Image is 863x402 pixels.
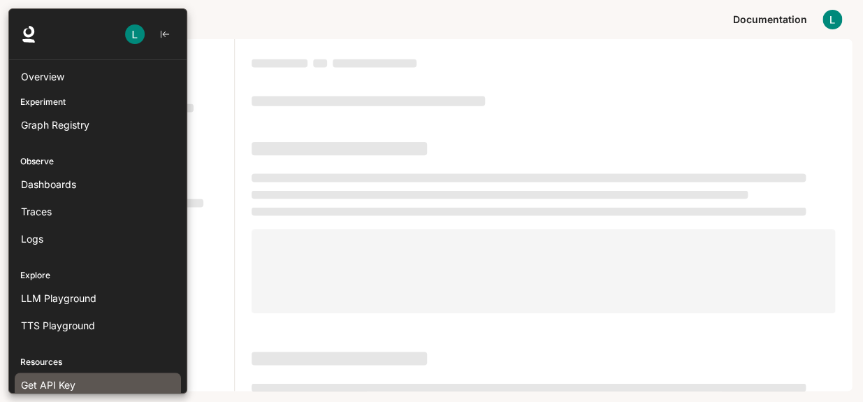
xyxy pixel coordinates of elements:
[21,231,43,246] span: Logs
[733,11,807,29] span: Documentation
[727,6,813,34] a: Documentation
[15,373,181,397] a: Get API Key
[21,117,89,132] span: Graph Registry
[21,18,75,30] a: Back to Top
[21,318,95,333] span: TTS Playground
[125,24,145,44] img: User avatar
[17,97,39,109] span: 16 px
[15,286,181,310] a: LLM Playground
[15,313,181,338] a: TTS Playground
[15,172,181,196] a: Dashboards
[6,6,204,18] div: Outline
[121,20,149,48] button: User avatar
[6,44,204,59] h3: Estilo
[9,155,187,168] p: Observe
[21,177,76,192] span: Dashboards
[21,378,75,392] span: Get API Key
[9,269,187,282] p: Explore
[15,113,181,137] a: Graph Registry
[9,96,187,108] p: Experiment
[15,64,181,89] a: Overview
[21,204,52,219] span: Traces
[6,85,85,96] label: Tamaño de fuente
[818,6,846,34] button: User avatar
[9,356,187,368] p: Resources
[822,10,842,29] img: User avatar
[21,291,96,306] span: LLM Playground
[21,69,64,84] span: Overview
[15,227,181,251] a: Logs
[36,6,114,34] button: All workspaces
[15,199,181,224] a: Traces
